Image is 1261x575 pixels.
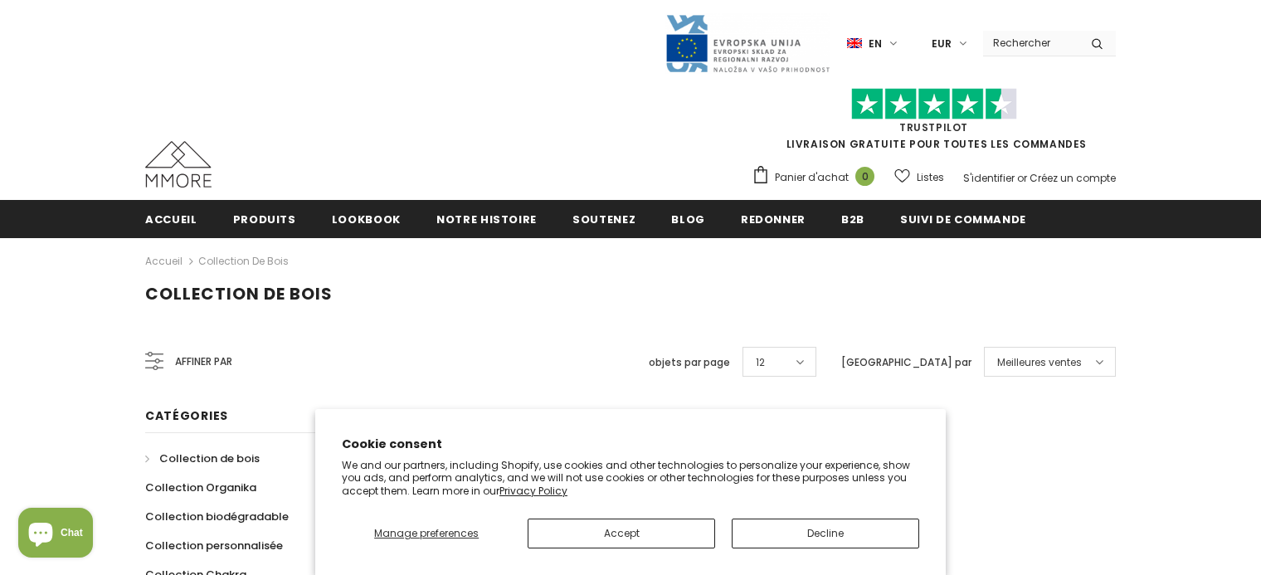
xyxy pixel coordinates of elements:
span: or [1017,171,1027,185]
a: Blog [671,200,705,237]
a: Privacy Policy [499,484,567,498]
a: Suivi de commande [900,200,1026,237]
span: Lookbook [332,212,401,227]
span: Affiner par [175,353,232,371]
inbox-online-store-chat: Shopify online store chat [13,508,98,562]
a: Collection de bois [145,444,260,473]
span: en [869,36,882,52]
span: Catégories [145,407,228,424]
a: S'identifier [963,171,1015,185]
span: Collection de bois [145,282,333,305]
a: Redonner [741,200,806,237]
span: Listes [917,169,944,186]
a: B2B [841,200,864,237]
span: Suivi de commande [900,212,1026,227]
img: Javni Razpis [665,13,830,74]
span: Accueil [145,212,197,227]
a: Listes [894,163,944,192]
label: [GEOGRAPHIC_DATA] par [841,354,971,371]
button: Manage preferences [342,519,511,548]
a: Collection personnalisée [145,531,283,560]
span: Notre histoire [436,212,537,227]
span: B2B [841,212,864,227]
span: soutenez [572,212,635,227]
a: soutenez [572,200,635,237]
span: Panier d'achat [775,169,849,186]
span: 0 [855,167,874,186]
label: objets par page [649,354,730,371]
span: Collection de bois [159,451,260,466]
a: Produits [233,200,296,237]
span: Blog [671,212,705,227]
h2: Cookie consent [342,436,919,453]
a: Notre histoire [436,200,537,237]
span: Collection biodégradable [145,509,289,524]
span: 12 [756,354,765,371]
input: Search Site [983,31,1078,55]
a: Accueil [145,251,183,271]
img: Cas MMORE [145,141,212,188]
button: Accept [528,519,715,548]
button: Decline [732,519,919,548]
span: Manage preferences [374,526,479,540]
span: LIVRAISON GRATUITE POUR TOUTES LES COMMANDES [752,95,1116,151]
a: Créez un compte [1030,171,1116,185]
a: Javni Razpis [665,36,830,50]
span: Produits [233,212,296,227]
a: Lookbook [332,200,401,237]
span: Redonner [741,212,806,227]
span: Collection personnalisée [145,538,283,553]
p: We and our partners, including Shopify, use cookies and other technologies to personalize your ex... [342,459,919,498]
a: Panier d'achat 0 [752,165,883,190]
a: Collection biodégradable [145,502,289,531]
img: i-lang-1.png [847,37,862,51]
span: EUR [932,36,952,52]
span: Collection Organika [145,480,256,495]
a: Accueil [145,200,197,237]
a: TrustPilot [899,120,968,134]
a: Collection de bois [198,254,289,268]
img: Faites confiance aux étoiles pilotes [851,88,1017,120]
span: Meilleures ventes [997,354,1082,371]
a: Collection Organika [145,473,256,502]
